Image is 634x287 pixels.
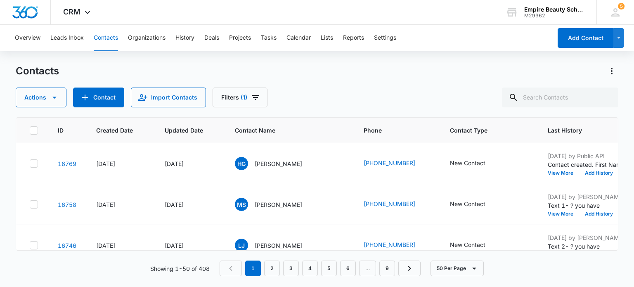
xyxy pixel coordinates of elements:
button: History [175,25,194,51]
span: MS [235,198,248,211]
a: Page 3 [283,261,299,276]
div: account name [524,6,584,13]
a: Navigate to contact details page for Haley Gonyea [58,160,76,167]
a: Page 4 [302,261,318,276]
div: account id [524,13,584,19]
button: Import Contacts [131,88,206,107]
div: [DATE] [165,159,215,168]
span: CRM [63,7,80,16]
button: Add History [579,171,619,176]
button: Add History [579,211,619,216]
div: [DATE] [96,200,145,209]
button: Lists [321,25,333,51]
a: Page 2 [264,261,280,276]
button: Overview [15,25,40,51]
p: Showing 1-50 of 408 [150,264,210,273]
input: Search Contacts [502,88,618,107]
p: [PERSON_NAME] [255,241,302,250]
button: View More [548,171,579,176]
a: Navigate to contact details page for Morgan Smart [58,201,76,208]
button: Tasks [261,25,277,51]
h1: Contacts [16,65,59,77]
span: Phone [364,126,418,135]
p: [PERSON_NAME] [255,159,302,168]
span: Contact Type [450,126,516,135]
div: Contact Type - New Contact - Select to Edit Field [450,199,500,209]
div: Contact Type - New Contact - Select to Edit Field [450,240,500,250]
button: Deals [204,25,219,51]
div: Contact Type - New Contact - Select to Edit Field [450,159,500,168]
button: Projects [229,25,251,51]
a: Next Page [398,261,421,276]
div: [DATE] [165,241,215,250]
div: Phone - +1 (603) 923-2926 - Select to Edit Field [364,199,430,209]
div: Contact Name - Morgan Smart - Select to Edit Field [235,198,317,211]
span: HG [235,157,248,170]
span: ID [58,126,64,135]
span: Updated Date [165,126,203,135]
a: Page 5 [321,261,337,276]
button: Actions [16,88,66,107]
div: New Contact [450,240,485,249]
div: [DATE] [96,159,145,168]
button: Filters [213,88,267,107]
button: Reports [343,25,364,51]
button: Add Contact [558,28,613,48]
a: Page 6 [340,261,356,276]
a: [PHONE_NUMBER] [364,240,415,249]
div: Phone - (603) 455-2443 - Select to Edit Field [364,240,430,250]
nav: Pagination [220,261,421,276]
a: Page 9 [379,261,395,276]
a: [PHONE_NUMBER] [364,159,415,167]
p: [PERSON_NAME] [255,200,302,209]
div: [DATE] [165,200,215,209]
div: Contact Name - Haley Gonyea - Select to Edit Field [235,157,317,170]
button: Leads Inbox [50,25,84,51]
div: New Contact [450,199,485,208]
span: Created Date [96,126,133,135]
button: View More [548,211,579,216]
button: Calendar [286,25,311,51]
span: LJ [235,239,248,252]
span: (1) [241,95,247,100]
em: 1 [245,261,261,276]
span: 5 [618,3,625,9]
div: [DATE] [96,241,145,250]
a: [PHONE_NUMBER] [364,199,415,208]
div: New Contact [450,159,485,167]
div: notifications count [618,3,625,9]
span: Contact Name [235,126,332,135]
button: Actions [605,64,618,78]
button: Settings [374,25,396,51]
div: Contact Name - Lilly Jackson - Select to Edit Field [235,239,317,252]
button: 50 Per Page [431,261,484,276]
button: Add Contact [73,88,124,107]
button: Organizations [128,25,166,51]
button: Contacts [94,25,118,51]
div: Phone - +1 (715) 914-7252 - Select to Edit Field [364,159,430,168]
a: Navigate to contact details page for Lilly Jackson [58,242,76,249]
